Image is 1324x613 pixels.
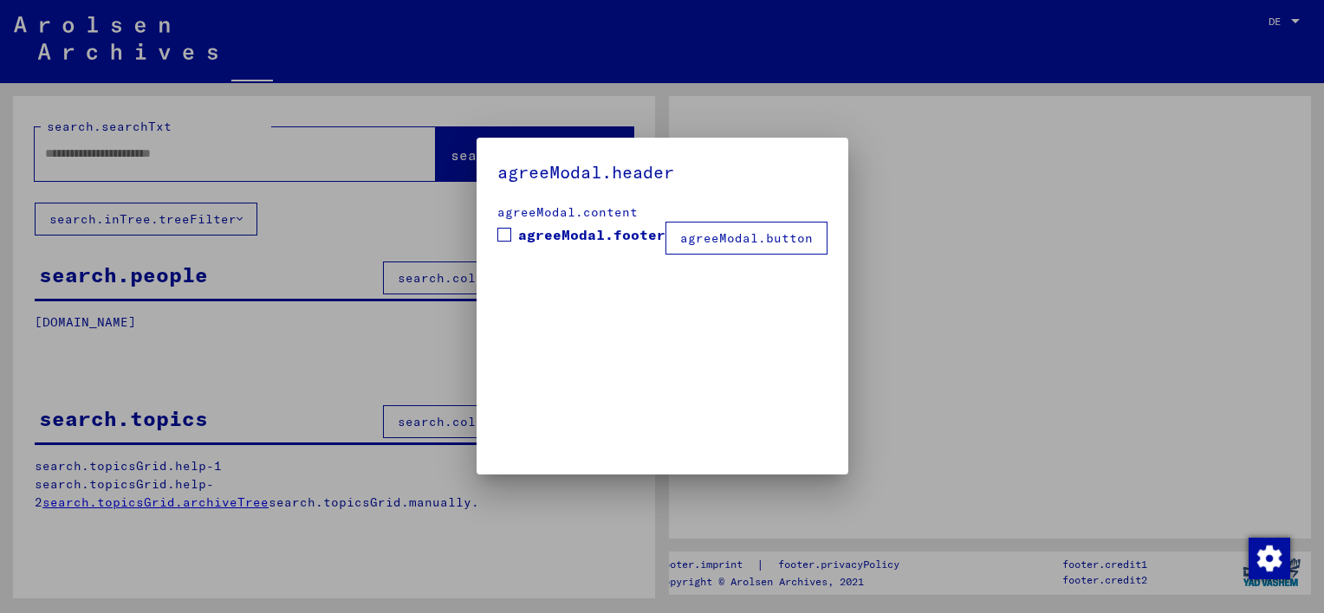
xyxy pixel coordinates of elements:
[1249,538,1290,579] img: Zustimmung ändern
[518,224,665,245] span: agreeModal.footer
[497,203,827,222] div: agreeModal.content
[1248,537,1289,578] div: Zustimmung ändern
[665,222,827,255] button: agreeModal.button
[497,158,827,186] h5: agreeModal.header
